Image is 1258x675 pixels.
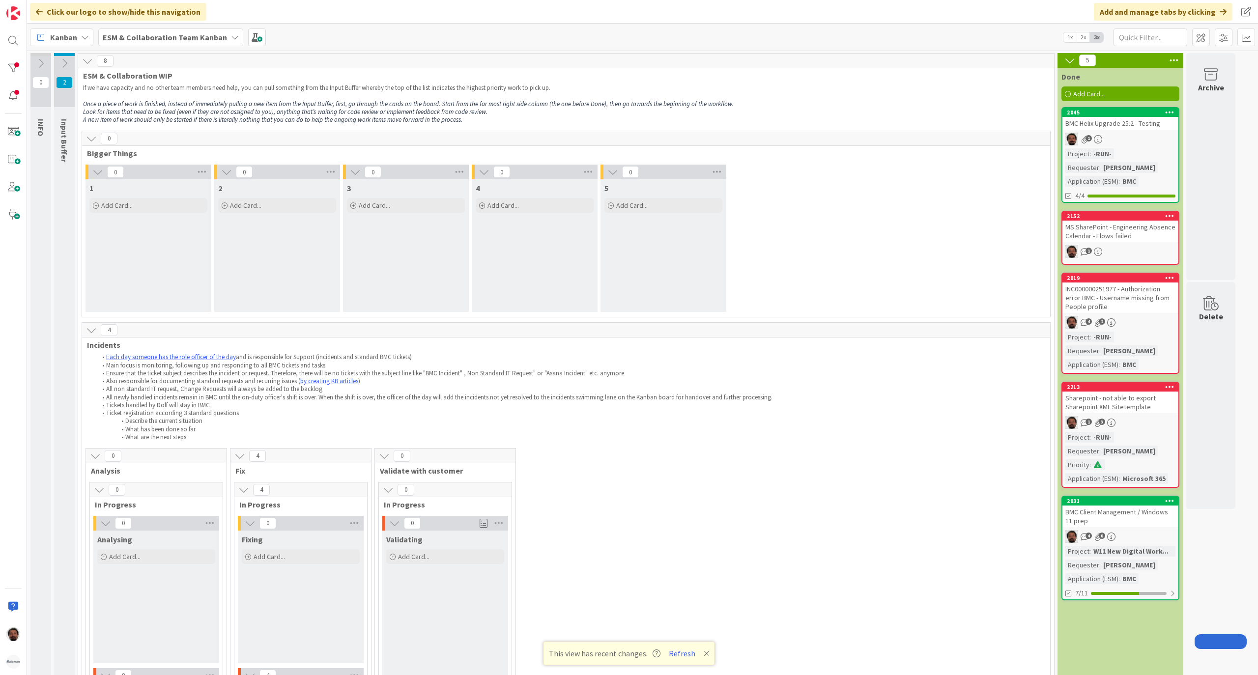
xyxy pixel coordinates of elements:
span: 7/11 [1075,588,1088,598]
span: This view has recent changes. [549,647,660,659]
div: [PERSON_NAME] [1101,446,1158,456]
em: Once a piece of work is finished, instead of immediately pulling a new item from the Input Buffer... [83,100,734,108]
div: MS SharePoint - Engineering Absence Calendar - Flows failed [1062,221,1178,242]
span: 0 [365,166,381,178]
div: -RUN- [1091,148,1114,159]
input: Quick Filter... [1114,28,1187,46]
span: 0 [493,166,510,178]
li: All non standard IT request, Change Requests will always be added to the backlog [97,385,982,393]
div: 2152MS SharePoint - Engineering Absence Calendar - Flows failed [1062,212,1178,242]
span: : [1089,148,1091,159]
span: Validating [386,534,423,544]
span: INFO [36,119,46,136]
span: 8 [1099,533,1105,539]
div: [PERSON_NAME] [1101,162,1158,173]
span: : [1118,473,1120,484]
em: Look for items that need to be fixed (even if they are not assigned to you), anything that’s wait... [83,108,487,116]
span: 3x [1090,32,1103,42]
div: 2213 [1062,383,1178,392]
div: BMC Helix Upgrade 25.2 - Testing [1062,117,1178,130]
span: Add Card... [1073,89,1105,98]
span: 4 [1086,533,1092,539]
span: 0 [115,517,132,529]
span: 0 [259,517,276,529]
li: All newly handled incidents remain in BMC until the on-duty officer's shift is over. When the shi... [97,394,982,401]
li: Tickets handled by Dolf will stay in BMC [97,401,982,409]
div: Sharepoint - not able to export Sharepoint XML Sitetemplate [1062,392,1178,413]
div: INC000000251977 - Authorization error BMC - Username missing from People profile [1062,282,1178,313]
span: In Progress [384,500,499,509]
span: 8 [97,55,114,67]
div: Requester [1065,560,1099,570]
span: Analysing [97,534,132,544]
div: Project [1065,546,1089,557]
div: [PERSON_NAME] [1101,345,1158,356]
span: : [1099,560,1101,570]
span: 0 [32,77,49,88]
span: Fixing [242,534,263,544]
div: 2031BMC Client Management / Windows 11 prep [1062,497,1178,527]
div: BMC Client Management / Windows 11 prep [1062,506,1178,527]
div: Priority [1065,459,1089,470]
span: 3 [1099,419,1105,425]
span: Done [1061,72,1080,82]
span: 3 [347,183,351,193]
li: and is responsible for Support (incidents and standard BMC tickets) [97,353,982,361]
div: Archive [1198,82,1224,93]
span: Add Card... [101,201,133,210]
div: -RUN- [1091,432,1114,443]
span: 0 [398,484,414,496]
span: 1 [1086,248,1092,254]
img: AC [1065,133,1078,145]
a: by creating KB articles [300,377,358,385]
span: Bigger Things [87,148,1038,158]
span: : [1118,359,1120,370]
div: AC [1062,316,1178,329]
li: Also responsible for documenting standard requests and recurring issues ( ) [97,377,982,385]
div: 2019 [1062,274,1178,282]
div: 2213 [1067,384,1178,391]
div: 2031 [1067,498,1178,505]
div: -RUN- [1091,332,1114,342]
div: 2019 [1067,275,1178,281]
span: In Progress [239,500,355,509]
span: Kanban [50,31,77,43]
div: W11 New Digital Work... [1091,546,1171,557]
span: : [1118,176,1120,187]
span: Validate with customer [380,466,503,476]
img: AC [1065,530,1078,543]
a: Each day someone has the role officer of the day [106,353,236,361]
span: : [1089,432,1091,443]
div: Add and manage tabs by clicking [1094,3,1232,21]
span: 4 [1086,318,1092,325]
span: 0 [394,450,410,462]
div: 2152 [1067,213,1178,220]
span: 4 [253,484,270,496]
span: Add Card... [616,201,648,210]
div: 2019INC000000251977 - Authorization error BMC - Username missing from People profile [1062,274,1178,313]
span: 0 [101,133,117,144]
div: Application (ESM) [1065,176,1118,187]
div: [PERSON_NAME] [1101,560,1158,570]
li: Ticket registration according 3 standard questions [97,409,982,417]
span: 2 [56,77,73,88]
div: 2045 [1062,108,1178,117]
span: 4 [101,324,117,336]
div: Application (ESM) [1065,573,1118,584]
div: Project [1065,148,1089,159]
div: 2031 [1062,497,1178,506]
span: 1 [1086,419,1092,425]
div: AC [1062,530,1178,543]
span: : [1099,446,1101,456]
img: AC [6,627,20,641]
span: : [1089,546,1091,557]
span: 0 [109,484,125,496]
span: Add Card... [230,201,261,210]
span: 0 [107,166,124,178]
em: A new item of work should only be started if there is literally nothing that you can do to help t... [83,115,462,124]
img: AC [1065,416,1078,429]
img: Visit kanbanzone.com [6,6,20,20]
span: 0 [236,166,253,178]
span: Fix [235,466,359,476]
div: Application (ESM) [1065,473,1118,484]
